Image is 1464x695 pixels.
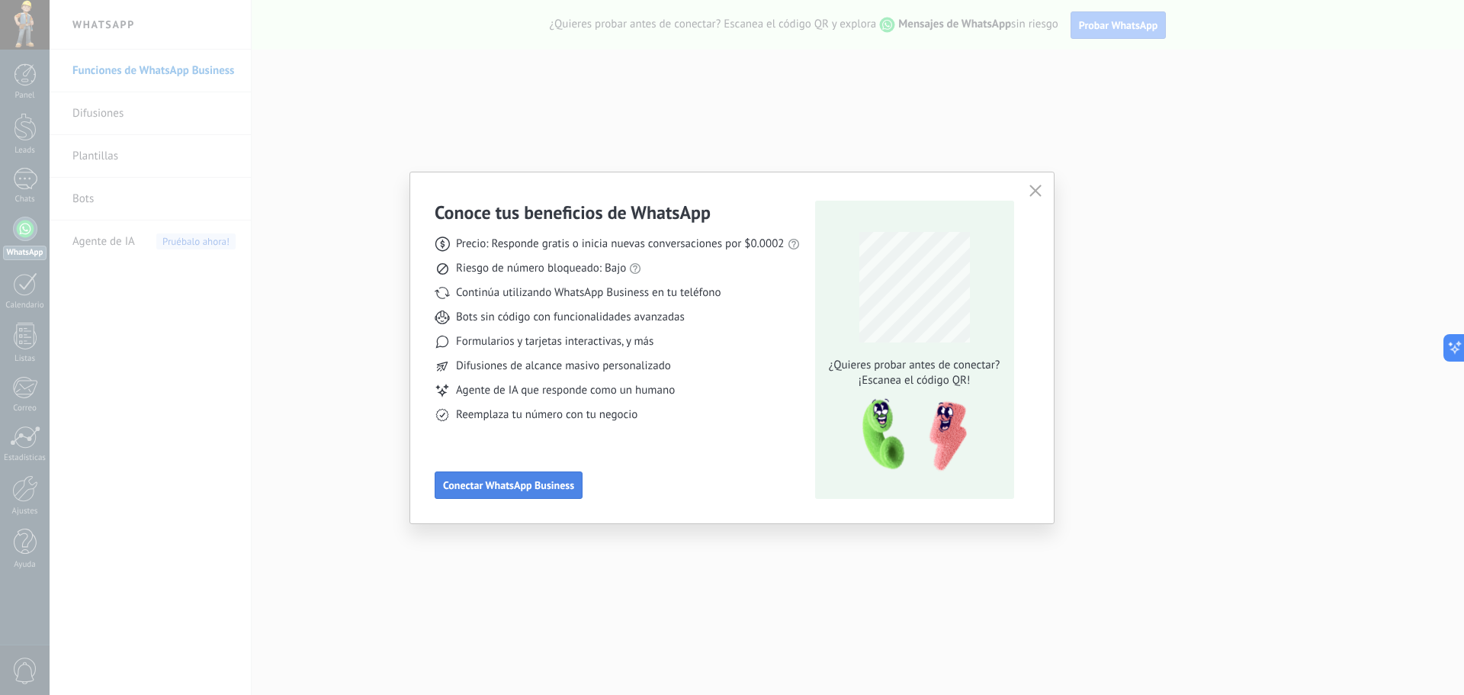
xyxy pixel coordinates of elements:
span: Bots sin código con funcionalidades avanzadas [456,310,685,325]
img: qr-pic-1x.png [849,394,970,476]
span: ¿Quieres probar antes de conectar? [824,358,1004,373]
span: Reemplaza tu número con tu negocio [456,407,637,423]
span: Agente de IA que responde como un humano [456,383,675,398]
span: Riesgo de número bloqueado: Bajo [456,261,626,276]
span: Formularios y tarjetas interactivas, y más [456,334,653,349]
span: Difusiones de alcance masivo personalizado [456,359,671,374]
h3: Conoce tus beneficios de WhatsApp [435,201,711,224]
span: Conectar WhatsApp Business [443,480,574,491]
span: ¡Escanea el código QR! [824,373,1004,388]
span: Continúa utilizando WhatsApp Business en tu teléfono [456,285,721,301]
span: Precio: Responde gratis o inicia nuevas conversaciones por $0.0002 [456,236,785,252]
button: Conectar WhatsApp Business [435,471,583,499]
